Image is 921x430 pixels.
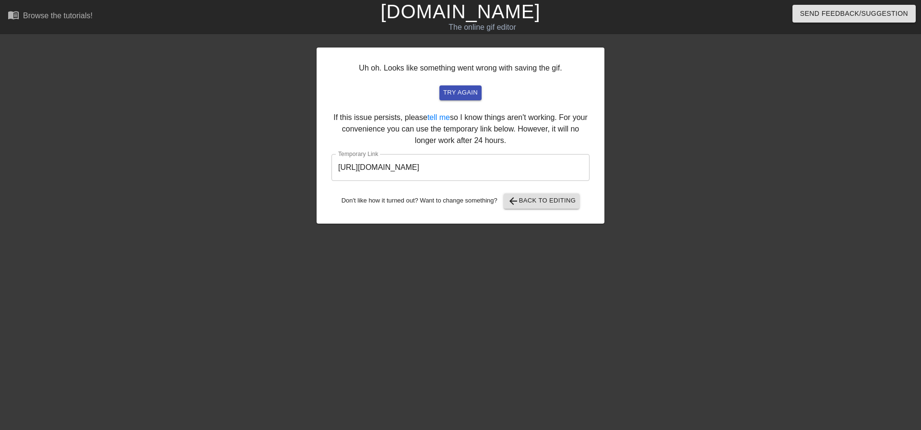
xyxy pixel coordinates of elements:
[331,154,590,181] input: bare
[8,9,19,21] span: menu_book
[504,193,580,209] button: Back to Editing
[508,195,576,207] span: Back to Editing
[439,85,482,100] button: try again
[443,87,478,98] span: try again
[508,195,519,207] span: arrow_back
[312,22,653,33] div: The online gif editor
[792,5,916,23] button: Send Feedback/Suggestion
[427,113,450,121] a: tell me
[23,12,93,20] div: Browse the tutorials!
[800,8,908,20] span: Send Feedback/Suggestion
[8,9,93,24] a: Browse the tutorials!
[380,1,540,22] a: [DOMAIN_NAME]
[331,193,590,209] div: Don't like how it turned out? Want to change something?
[317,48,604,224] div: Uh oh. Looks like something went wrong with saving the gif. If this issue persists, please so I k...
